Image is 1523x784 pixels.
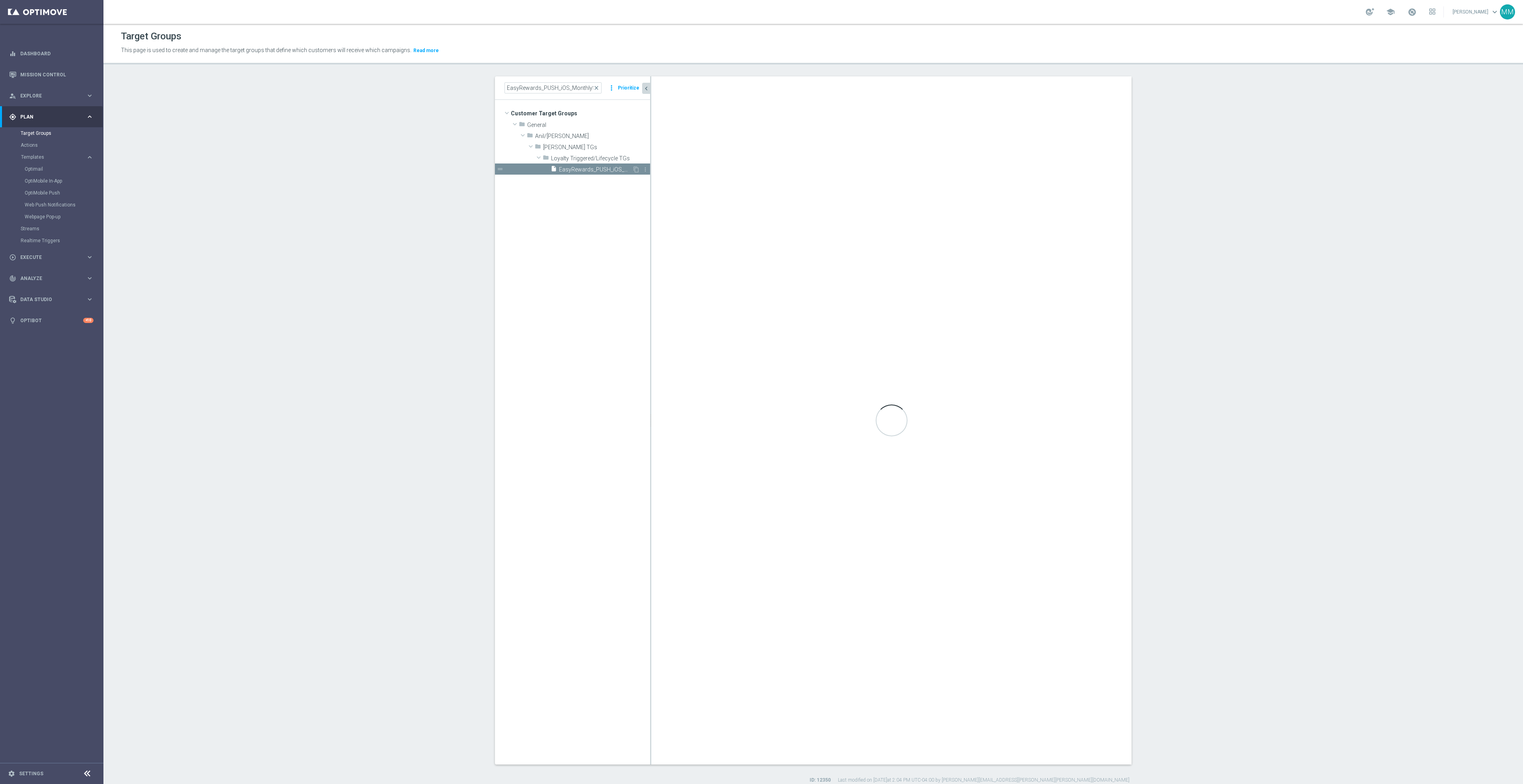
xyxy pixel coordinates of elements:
[25,163,103,175] div: Optimail
[21,127,103,139] div: Target Groups
[9,92,16,99] i: person_search
[413,46,440,55] button: Read more
[559,166,632,173] span: EasyRewards_PUSH_iOS_MonthlySummary
[633,166,639,173] i: Duplicate Target group
[9,93,94,99] button: person_search Explore keyboard_arrow_right
[25,178,83,184] a: OptiMobile In-App
[642,166,649,173] i: more_vert
[838,777,1130,784] label: Last modified on [DATE] at 2:04 PM UTC-04:00 by [PERSON_NAME][EMAIL_ADDRESS][PERSON_NAME][PERSON_...
[20,64,93,85] a: Mission Control
[20,255,86,260] span: Execute
[593,85,600,91] span: close
[86,154,93,161] i: keyboard_arrow_right
[86,274,93,282] i: keyboard_arrow_right
[9,275,94,282] button: track_changes Analyze keyboard_arrow_right
[9,275,16,282] i: track_changes
[504,82,602,93] input: Quick find group or folder
[121,31,181,42] h1: Target Groups
[535,143,541,152] i: folder
[9,114,94,120] button: gps_fixed Plan keyboard_arrow_right
[519,121,525,130] i: folder
[21,226,83,232] a: Streams
[527,132,533,141] i: folder
[9,296,86,303] div: Data Studio
[9,50,16,57] i: equalizer
[20,43,93,64] a: Dashboard
[9,317,94,324] button: lightbulb Optibot +10
[1500,4,1515,19] div: MM
[20,297,86,302] span: Data Studio
[21,223,103,235] div: Streams
[20,115,86,119] span: Plan
[9,275,86,282] div: Analyze
[21,139,103,151] div: Actions
[86,296,93,303] i: keyboard_arrow_right
[21,151,103,223] div: Templates
[21,130,83,136] a: Target Groups
[20,310,83,331] a: Optibot
[21,142,83,148] a: Actions
[643,85,650,92] i: chevron_left
[810,777,831,784] label: ID: 12350
[25,175,103,187] div: OptiMobile In-App
[20,93,86,98] span: Explore
[21,155,86,160] div: Templates
[9,92,86,99] div: Explore
[9,43,93,64] div: Dashboard
[21,235,103,247] div: Realtime Triggers
[535,133,650,140] span: Anil/Tyler
[8,770,15,777] i: settings
[21,155,78,160] span: Templates
[9,51,94,57] button: equalizer Dashboard
[617,83,641,93] button: Prioritize
[20,276,86,281] span: Analyze
[9,72,94,78] button: Mission Control
[9,64,93,85] div: Mission Control
[9,254,94,261] button: play_circle_outline Execute keyboard_arrow_right
[25,190,83,196] a: OptiMobile Push
[9,113,86,121] div: Plan
[1452,6,1500,18] a: [PERSON_NAME]keyboard_arrow_down
[25,202,83,208] a: Web Push Notifications
[86,92,93,99] i: keyboard_arrow_right
[608,82,615,93] i: more_vert
[551,155,650,162] span: Loyalty Triggered/Lifecycle TGs
[642,83,650,94] button: chevron_left
[21,154,94,160] button: Templates keyboard_arrow_right
[19,771,43,776] a: Settings
[527,122,650,128] span: General
[543,154,549,163] i: folder
[121,47,411,53] span: This page is used to create and manage the target groups that define which customers will receive...
[25,199,103,211] div: Web Push Notifications
[9,296,94,303] button: Data Studio keyboard_arrow_right
[9,113,16,121] i: gps_fixed
[9,310,93,331] div: Optibot
[21,237,83,244] a: Realtime Triggers
[551,165,557,175] i: insert_drive_file
[9,317,16,324] i: lightbulb
[1490,8,1499,16] span: keyboard_arrow_down
[25,187,103,199] div: OptiMobile Push
[25,211,103,223] div: Webpage Pop-up
[511,108,650,119] span: Customer Target Groups
[9,254,16,261] i: play_circle_outline
[1386,8,1395,16] span: school
[25,214,83,220] a: Webpage Pop-up
[86,253,93,261] i: keyboard_arrow_right
[543,144,650,151] span: Taylor TGs
[25,166,83,172] a: Optimail
[83,318,93,323] div: +10
[9,254,86,261] div: Execute
[86,113,93,121] i: keyboard_arrow_right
